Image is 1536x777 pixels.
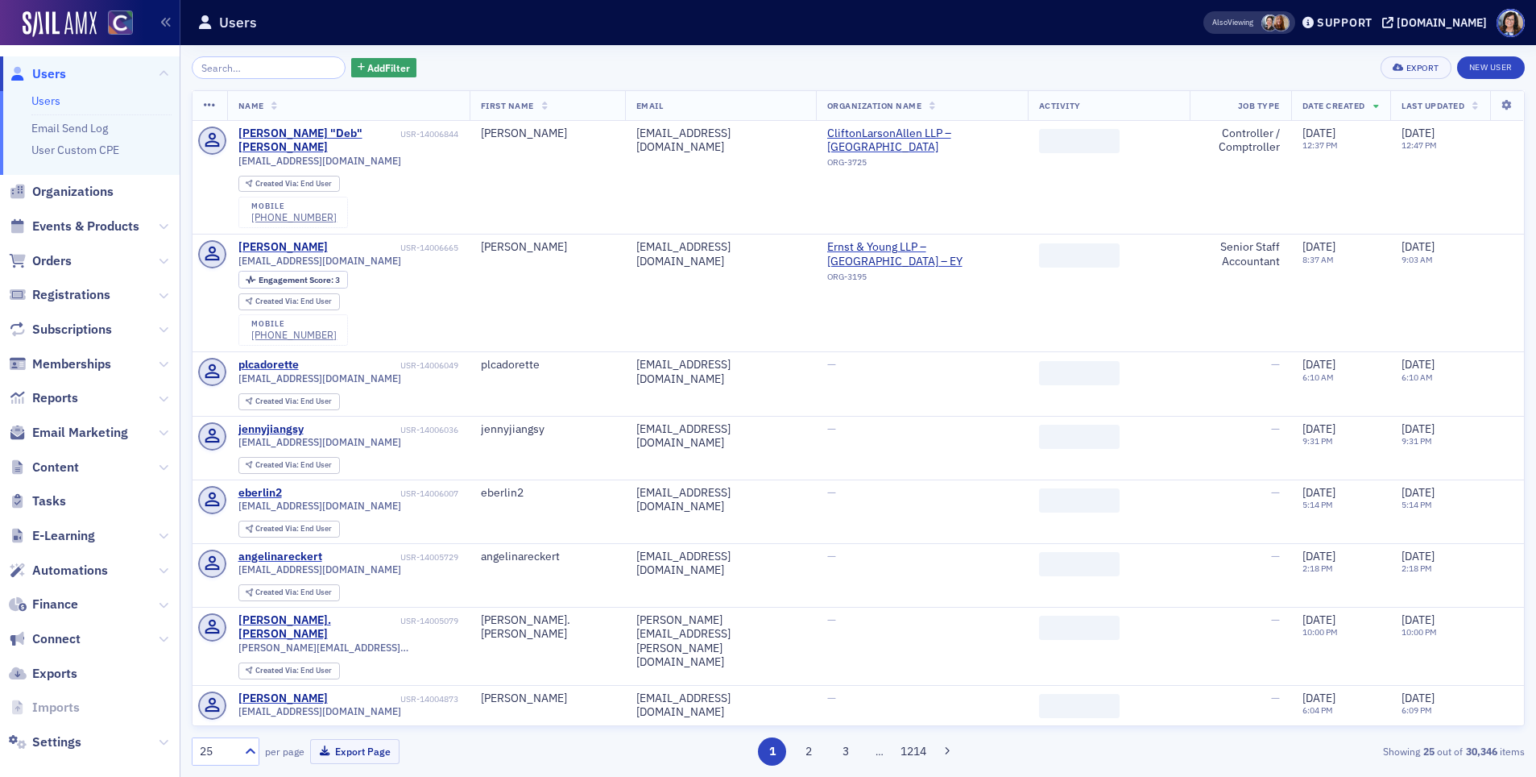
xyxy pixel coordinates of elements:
button: 1214 [899,738,927,766]
span: Subscriptions [32,321,112,339]
time: 9:31 PM [1401,435,1432,447]
span: [DATE] [1302,357,1335,372]
time: 9:03 AM [1401,254,1433,265]
a: Organizations [9,183,114,201]
time: 8:37 AM [1302,254,1334,265]
label: per page [265,744,304,758]
span: Pamela Galey-Coleman [1261,15,1278,31]
time: 5:14 PM [1302,499,1333,510]
div: mobile [251,319,337,329]
time: 6:09 PM [1401,704,1432,716]
span: [EMAIL_ADDRESS][DOMAIN_NAME] [238,500,401,512]
div: End User [255,180,332,189]
span: Organization Name [827,100,922,111]
a: [PERSON_NAME] [238,240,328,255]
div: [EMAIL_ADDRESS][DOMAIN_NAME] [636,692,805,720]
div: USR-14006665 [330,243,457,253]
div: mobile [251,202,337,211]
span: Users [32,65,66,83]
div: Controller / Comptroller [1201,127,1279,155]
div: End User [255,397,332,406]
a: jennyjiangsy [238,422,304,437]
div: Created Via: End User [238,663,340,679]
a: Events & Products [9,218,139,235]
time: 5:14 PM [1401,499,1432,510]
span: Organizations [32,183,114,201]
span: Memberships [32,355,111,373]
a: Subscriptions [9,321,112,339]
span: [DATE] [1302,549,1335,563]
span: Activity [1039,100,1081,111]
a: E-Learning [9,527,95,545]
div: USR-14004873 [330,694,457,704]
div: Support [1317,15,1372,30]
div: Also [1212,17,1228,27]
div: Created Via: End User [238,584,340,601]
div: plcadorette [481,358,614,372]
a: eberlin2 [238,486,282,501]
span: Created Via : [255,296,300,306]
div: USR-14006036 [306,425,457,435]
a: Registrations [9,286,110,304]
span: Created Via : [255,396,300,406]
span: [DATE] [1401,126,1435,140]
div: Showing out of items [1091,744,1525,758]
span: Exports [32,665,77,683]
span: CliftonLarsonAllen LLP – Greenwood Village [827,127,1016,155]
time: 6:10 AM [1302,372,1334,383]
time: 10:00 PM [1302,626,1338,638]
strong: 25 [1420,744,1437,758]
span: — [1271,613,1280,627]
span: Viewing [1212,17,1253,28]
span: — [827,422,836,436]
a: Memberships [9,355,111,373]
div: [PERSON_NAME] [481,240,614,255]
span: Events & Products [32,218,139,235]
a: Orders [9,252,72,270]
button: 3 [831,738,859,766]
span: — [1271,549,1280,563]
span: Add Filter [367,60,410,75]
span: — [827,549,836,563]
div: eberlin2 [481,486,614,501]
time: 12:37 PM [1302,139,1338,151]
span: Created Via : [255,665,300,675]
div: [PERSON_NAME] [238,692,328,706]
span: Automations [32,562,108,580]
a: [PHONE_NUMBER] [251,211,337,223]
div: [EMAIL_ADDRESS][DOMAIN_NAME] [636,550,805,578]
div: USR-14006007 [284,488,457,499]
div: [PERSON_NAME].[PERSON_NAME] [481,613,614,642]
span: [PERSON_NAME][EMAIL_ADDRESS][PERSON_NAME][DOMAIN_NAME] [238,642,458,654]
span: Sheila Duggan [1273,15,1290,31]
div: Created Via: End User [238,393,340,410]
div: End User [255,297,332,306]
span: Profile [1497,9,1525,37]
span: Created Via : [255,587,300,597]
span: ‌ [1039,425,1120,449]
div: [PERSON_NAME].[PERSON_NAME] [238,613,397,642]
span: ‌ [1039,694,1120,718]
div: [EMAIL_ADDRESS][DOMAIN_NAME] [636,486,805,514]
input: Search… [192,56,346,79]
span: Tasks [32,492,66,510]
div: Created Via: End User [238,176,340,193]
a: [PHONE_NUMBER] [251,329,337,341]
a: User Custom CPE [31,143,119,157]
div: [EMAIL_ADDRESS][DOMAIN_NAME] [636,240,805,268]
a: Finance [9,596,78,613]
span: [DATE] [1401,485,1435,500]
div: USR-14005079 [400,616,458,626]
span: [DATE] [1401,239,1435,254]
div: plcadorette [238,358,299,372]
div: End User [255,461,332,470]
button: 2 [795,738,823,766]
span: — [827,357,836,372]
span: Finance [32,596,78,613]
div: 3 [259,276,340,285]
span: — [1271,691,1280,705]
button: 1 [758,738,786,766]
time: 6:10 AM [1401,372,1433,383]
